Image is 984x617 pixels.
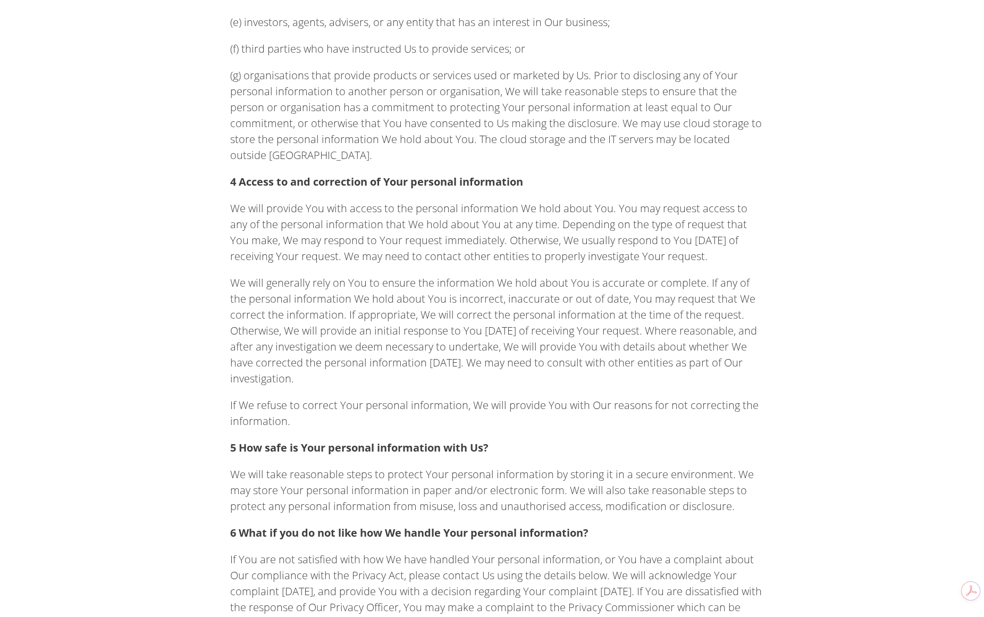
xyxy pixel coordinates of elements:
p: If We refuse to correct Your personal information, We will provide You with Our reasons for not c... [230,395,762,427]
p: We will provide You with access to the personal information We hold about You. You may request ac... [230,198,762,262]
p: (f) third parties who have instructed Us to provide services; or [230,38,762,54]
p: We will generally rely on You to ensure the information We hold about You is accurate or complete... [230,272,762,384]
b: 6 What if you do not like how We handle Your personal information? [230,523,588,537]
b: 5 How safe is Your personal information with Us? [230,438,489,452]
p: We will take reasonable steps to protect Your personal information by storing it in a secure envi... [230,464,762,512]
p: (g) organisations that provide products or services used or marketed by Us. Prior to disclosing a... [230,65,762,161]
b: 4 Access to and correction of Your personal information [230,172,523,186]
p: (e) investors, agents, advisers, or any entity that has an interest in Our business; [230,12,762,28]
